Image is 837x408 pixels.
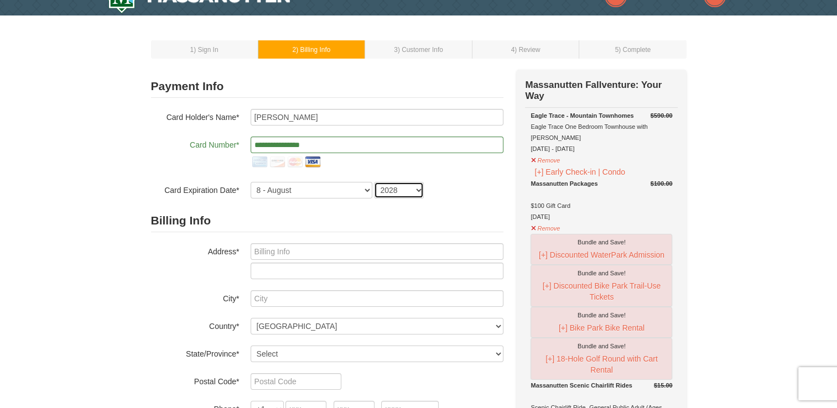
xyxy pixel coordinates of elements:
[533,237,669,248] div: Bundle and Save!
[394,46,443,54] small: 3
[296,46,330,54] span: ) Billing Info
[251,153,268,171] img: amex.png
[286,153,304,171] img: mastercard.png
[533,341,669,352] div: Bundle and Save!
[531,380,672,391] div: Massanutten Scenic Chairlift Rides
[533,310,669,321] div: Bundle and Save!
[533,248,669,262] button: [+] Discounted WaterPark Admission
[151,373,240,387] label: Postal Code*
[398,46,443,54] span: ) Customer Info
[525,80,662,101] strong: Massanutten Fallventure: Your Way
[304,153,321,171] img: visa.png
[293,46,331,54] small: 2
[251,373,341,390] input: Postal Code
[151,137,240,150] label: Card Number*
[533,268,669,279] div: Bundle and Save!
[151,210,503,232] h2: Billing Info
[615,46,651,54] small: 5
[251,290,503,307] input: City
[531,220,560,234] button: Remove
[533,321,669,335] button: [+] Bike Park Bike Rental
[531,166,629,178] button: [+] Early Check-in | Condo
[194,46,218,54] span: ) Sign In
[151,318,240,332] label: Country*
[654,382,673,389] del: $15.00
[251,109,503,125] input: Card Holder Name
[531,112,633,119] strong: Eagle Trace - Mountain Townhomes
[651,180,673,187] del: $100.00
[268,153,286,171] img: discover.png
[251,243,503,260] input: Billing Info
[151,75,503,98] h2: Payment Info
[190,46,219,54] small: 1
[151,182,240,196] label: Card Expiration Date*
[151,109,240,123] label: Card Holder's Name*
[651,112,673,119] del: $590.00
[531,152,560,166] button: Remove
[618,46,651,54] span: ) Complete
[531,178,672,222] div: $100 Gift Card [DATE]
[514,46,540,54] span: ) Review
[533,279,669,304] button: [+] Discounted Bike Park Trail-Use Tickets
[531,110,672,154] div: Eagle Trace One Bedroom Townhouse with [PERSON_NAME] [DATE] - [DATE]
[531,178,672,189] div: Massanutten Packages
[511,46,540,54] small: 4
[151,346,240,359] label: State/Province*
[151,290,240,304] label: City*
[151,243,240,257] label: Address*
[533,352,669,377] button: [+] 18-Hole Golf Round with Cart Rental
